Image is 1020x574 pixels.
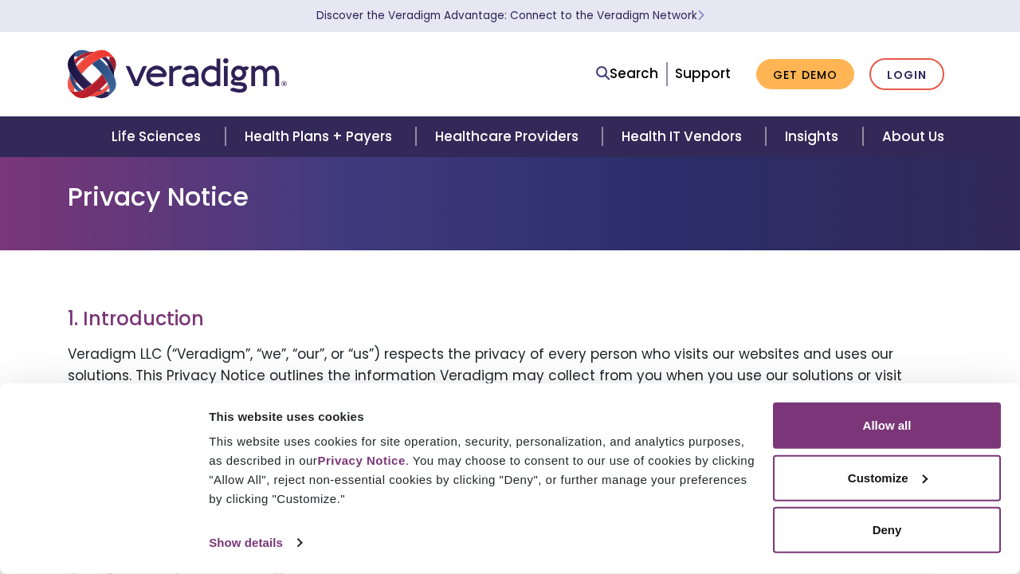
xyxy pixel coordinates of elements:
[773,507,1001,553] button: Deny
[756,59,854,90] a: Get Demo
[773,403,1001,449] button: Allow all
[416,116,602,157] a: Healthcare Providers
[675,64,731,83] a: Support
[602,116,766,157] a: Health IT Vendors
[68,308,952,331] h3: 1. Introduction
[697,8,704,23] span: Learn More
[869,58,944,91] a: Login
[317,454,405,467] a: Privacy Notice
[68,344,952,452] p: Veradigm LLC (“Veradigm”, “we”, “our”, or “us”) respects the privacy of every person who visits o...
[863,116,963,157] a: About Us
[209,432,755,509] div: This website uses cookies for site operation, security, personalization, and analytics purposes, ...
[226,116,416,157] a: Health Plans + Payers
[773,454,1001,501] button: Customize
[68,182,952,212] h1: Privacy Notice
[209,407,755,426] div: This website uses cookies
[596,63,658,85] a: Search
[92,116,225,157] a: Life Sciences
[766,116,862,157] a: Insights
[68,48,287,100] img: Veradigm logo
[316,8,704,23] a: Discover the Veradigm Advantage: Connect to the Veradigm NetworkLearn More
[209,531,301,555] a: Show details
